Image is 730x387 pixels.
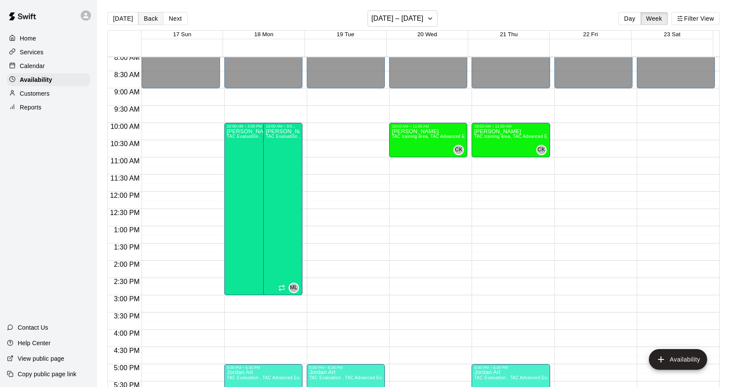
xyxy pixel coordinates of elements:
div: 10:00 AM – 11:00 AM [392,124,465,128]
div: 5:00 PM – 6:30 PM [474,365,547,370]
div: 10:00 AM – 3:00 PM [266,124,300,128]
span: TAC Evaluation , TAC Advanced Evaluations [227,375,318,380]
span: 9:00 AM [112,88,142,96]
div: 10:00 AM – 11:00 AM: Available [472,123,550,157]
span: 1:30 PM [112,243,142,251]
span: 1:00 PM [112,226,142,234]
span: TAC Evaluation , TAC Advanced Evaluations [309,375,400,380]
button: Back [138,12,164,25]
a: Calendar [7,59,90,72]
div: 10:00 AM – 11:00 AM: Available [389,123,467,157]
span: TAC Evaluation , TAC Advanced Evaluations [227,134,318,139]
span: CK [455,146,463,154]
span: 11:30 AM [108,175,142,182]
span: TAC Evaluation , TAC Advanced Evaluations [266,134,357,139]
button: 17 Sun [173,31,191,37]
span: TAC training area, TAC Advanced Evaluations [474,134,568,139]
div: 5:00 PM – 6:30 PM [309,365,382,370]
span: 8:00 AM [112,54,142,61]
span: 3:00 PM [112,295,142,303]
p: Contact Us [18,323,48,332]
div: 5:00 PM – 6:30 PM [227,365,300,370]
div: 10:00 AM – 3:00 PM [227,124,288,128]
button: Day [618,12,641,25]
p: Availability [20,75,52,84]
div: Collin Kiernan [453,145,464,155]
div: 10:00 AM – 11:00 AM [474,124,547,128]
div: 10:00 AM – 3:00 PM: Available [224,123,291,295]
p: Customers [20,89,50,98]
span: 4:30 PM [112,347,142,354]
p: Copy public page link [18,370,76,378]
div: Mike Lembo [289,283,299,293]
span: 5:00 PM [112,364,142,371]
button: [DATE] [107,12,138,25]
p: Calendar [20,62,45,70]
span: 8:30 AM [112,71,142,78]
span: 10:00 AM [108,123,142,130]
span: 2:00 PM [112,261,142,268]
button: 22 Fri [583,31,598,37]
div: 10:00 AM – 3:00 PM: Available [263,123,302,295]
span: 4:00 PM [112,330,142,337]
h6: [DATE] – [DATE] [371,12,424,25]
a: Services [7,46,90,59]
button: [DATE] – [DATE] [368,10,438,27]
span: 9:30 AM [112,106,142,113]
span: Recurring availability [278,284,285,291]
a: Customers [7,87,90,100]
button: add [649,349,707,370]
p: Services [20,48,44,56]
button: 18 Mon [254,31,273,37]
a: Reports [7,101,90,114]
button: 21 Thu [500,31,518,37]
span: 11:00 AM [108,157,142,165]
div: Collin Kiernan [536,145,547,155]
p: View public page [18,354,64,363]
p: Help Center [18,339,50,347]
span: 10:30 AM [108,140,142,147]
button: 23 Sat [664,31,681,37]
span: 12:00 PM [108,192,142,199]
p: Reports [20,103,41,112]
span: TAC training area, TAC Advanced Evaluations [392,134,486,139]
span: CK [538,146,545,154]
p: Home [20,34,36,43]
a: Availability [7,73,90,86]
button: 19 Tue [337,31,354,37]
button: Filter View [671,12,720,25]
span: 12:30 PM [108,209,142,216]
button: Week [641,12,668,25]
button: 20 Wed [417,31,437,37]
span: 2:30 PM [112,278,142,285]
a: Home [7,32,90,45]
button: Next [163,12,187,25]
span: 3:30 PM [112,312,142,320]
span: TAC Evaluation , TAC Advanced Evaluations [474,375,565,380]
span: ML [290,284,297,292]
